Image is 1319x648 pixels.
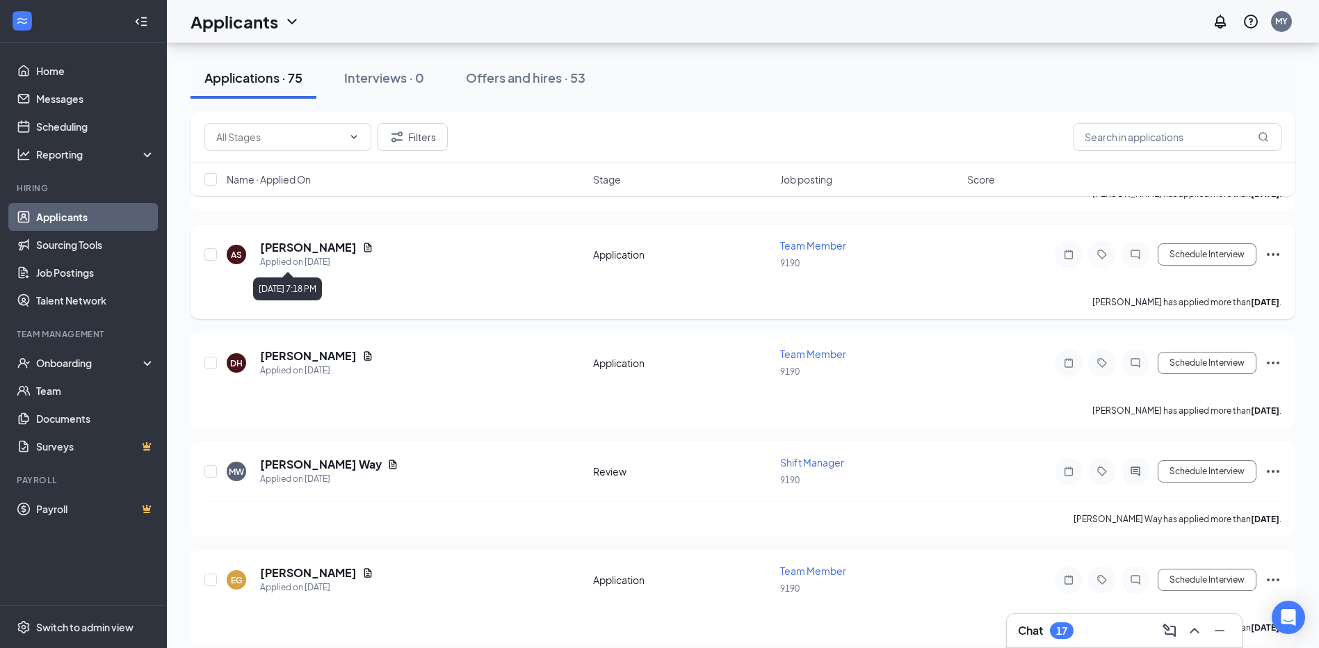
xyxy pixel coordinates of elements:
div: Reporting [36,147,156,161]
svg: Document [387,459,398,470]
svg: Collapse [134,15,148,29]
span: 9190 [780,258,800,268]
div: Review [593,464,772,478]
button: Filter Filters [377,123,448,151]
div: EG [231,574,243,586]
span: Job posting [780,172,832,186]
svg: UserCheck [17,356,31,370]
svg: WorkstreamLogo [15,14,29,28]
div: AS [231,249,242,261]
svg: Document [362,350,373,362]
h5: [PERSON_NAME] [260,565,357,581]
div: 17 [1056,625,1067,637]
a: Talent Network [36,286,155,314]
div: Applied on [DATE] [260,364,373,378]
svg: Ellipses [1265,572,1281,588]
svg: Note [1060,574,1077,585]
h5: [PERSON_NAME] Way [260,457,382,472]
svg: Notifications [1212,13,1229,30]
button: Schedule Interview [1158,243,1256,266]
svg: ChevronUp [1186,622,1203,639]
span: Name · Applied On [227,172,311,186]
button: ChevronUp [1183,619,1206,642]
svg: Note [1060,357,1077,368]
div: Payroll [17,474,152,486]
svg: Tag [1094,466,1110,477]
svg: ChevronDown [284,13,300,30]
span: Shift Manager [780,456,844,469]
button: ComposeMessage [1158,619,1181,642]
svg: Tag [1094,574,1110,585]
div: Application [593,573,772,587]
b: [DATE] [1251,297,1279,307]
input: All Stages [216,129,343,145]
p: [PERSON_NAME] has applied more than . [1092,296,1281,308]
svg: QuestionInfo [1243,13,1259,30]
div: Application [593,248,772,261]
svg: Filter [389,129,405,145]
svg: ChatInactive [1127,574,1144,585]
a: Messages [36,85,155,113]
span: Team Member [780,239,846,252]
input: Search in applications [1073,123,1281,151]
a: Home [36,57,155,85]
h5: [PERSON_NAME] [260,240,357,255]
a: SurveysCrown [36,432,155,460]
svg: Settings [17,620,31,634]
span: Team Member [780,348,846,360]
div: Applied on [DATE] [260,255,373,269]
span: Team Member [780,565,846,577]
span: 9190 [780,475,800,485]
div: Applied on [DATE] [260,581,373,594]
p: [PERSON_NAME] Way has applied more than . [1074,513,1281,525]
span: Score [967,172,995,186]
a: Documents [36,405,155,432]
div: MY [1275,15,1288,27]
svg: Tag [1094,357,1110,368]
svg: Ellipses [1265,463,1281,480]
b: [DATE] [1251,514,1279,524]
svg: Note [1060,249,1077,260]
svg: Analysis [17,147,31,161]
div: Interviews · 0 [344,69,424,86]
div: Applied on [DATE] [260,472,398,486]
button: Schedule Interview [1158,352,1256,374]
a: PayrollCrown [36,495,155,523]
div: Applications · 75 [204,69,302,86]
p: [PERSON_NAME] has applied more than . [1092,405,1281,416]
div: Hiring [17,182,152,194]
button: Schedule Interview [1158,460,1256,483]
div: Offers and hires · 53 [466,69,585,86]
svg: Document [362,242,373,253]
div: Team Management [17,328,152,340]
div: Onboarding [36,356,143,370]
h5: [PERSON_NAME] [260,348,357,364]
a: Job Postings [36,259,155,286]
div: MW [229,466,244,478]
svg: ChevronDown [348,131,359,143]
div: Switch to admin view [36,620,133,634]
svg: ChatInactive [1127,249,1144,260]
svg: Document [362,567,373,578]
b: [DATE] [1251,622,1279,633]
div: Open Intercom Messenger [1272,601,1305,634]
button: Schedule Interview [1158,569,1256,591]
svg: ComposeMessage [1161,622,1178,639]
div: [DATE] 7:18 PM [253,277,322,300]
a: Sourcing Tools [36,231,155,259]
span: 9190 [780,366,800,377]
svg: Note [1060,466,1077,477]
a: Applicants [36,203,155,231]
div: DH [230,357,243,369]
span: Stage [593,172,621,186]
a: Scheduling [36,113,155,140]
svg: Ellipses [1265,355,1281,371]
button: Minimize [1208,619,1231,642]
div: Application [593,356,772,370]
b: [DATE] [1251,405,1279,416]
span: 9190 [780,583,800,594]
svg: ActiveChat [1127,466,1144,477]
a: Team [36,377,155,405]
svg: Tag [1094,249,1110,260]
svg: ChatInactive [1127,357,1144,368]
